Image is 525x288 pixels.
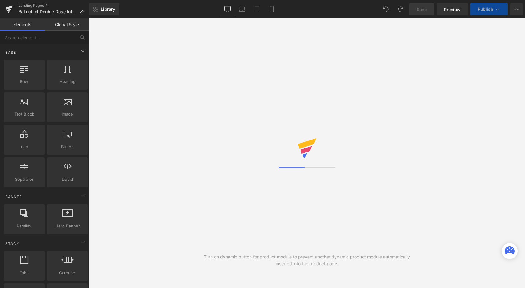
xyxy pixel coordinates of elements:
a: New Library [89,3,119,15]
a: Desktop [220,3,235,15]
span: Save [417,6,427,13]
span: Button [49,144,86,150]
span: Image [49,111,86,117]
span: Parallax [6,223,43,229]
button: Publish [470,3,508,15]
span: Publish [478,7,493,12]
span: Preview [444,6,461,13]
span: Separator [6,176,43,183]
div: Turn on dynamic button for product module to prevent another dynamic product module automatically... [198,254,416,267]
a: Landing Pages [18,3,89,8]
span: Icon [6,144,43,150]
span: Row [6,78,43,85]
a: Laptop [235,3,250,15]
a: Preview [437,3,468,15]
button: Undo [380,3,392,15]
span: Stack [5,241,20,247]
span: Hero Banner [49,223,86,229]
span: Bakuchiol Double Dose Informational LP [18,9,77,14]
span: Banner [5,194,23,200]
span: Base [5,49,17,55]
a: Tablet [250,3,264,15]
span: Liquid [49,176,86,183]
button: Redo [395,3,407,15]
a: Global Style [45,18,89,31]
a: Mobile [264,3,279,15]
button: More [510,3,523,15]
span: Text Block [6,111,43,117]
span: Heading [49,78,86,85]
span: Tabs [6,270,43,276]
span: Carousel [49,270,86,276]
span: Library [101,6,115,12]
